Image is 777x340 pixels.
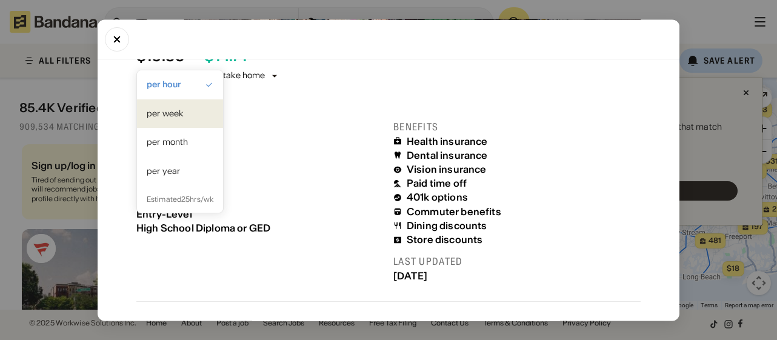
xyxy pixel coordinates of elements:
div: per hour [136,70,170,82]
div: Min. take home [204,70,279,82]
div: Pay type [136,157,384,170]
div: At a Glance [136,96,641,111]
div: Commuter benefits [407,206,501,218]
button: Close [105,27,129,51]
div: Last updated [393,256,641,268]
div: Benefits [393,121,641,133]
div: Entry-Level [136,208,384,220]
div: Dining discounts [407,220,487,232]
div: per year [147,166,213,178]
div: per month [147,137,213,149]
div: $ 14.71 [204,48,246,65]
div: Paid time off [407,178,467,190]
div: High School Diploma or GED [136,222,384,234]
div: Dental insurance [407,150,488,161]
div: [DATE] [393,270,641,282]
div: Hourly [136,172,384,184]
div: Estimated 25 hrs/wk [137,186,223,213]
div: Hours [136,121,384,133]
div: Part-time [136,136,384,147]
div: Health insurance [407,136,488,147]
div: Store discounts [407,235,482,246]
div: $ 16.50 [136,48,185,65]
div: per hour [147,79,213,92]
div: Requirements [136,193,384,206]
div: Vision insurance [407,164,487,176]
div: 401k options [407,192,468,204]
div: per week [147,108,213,120]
